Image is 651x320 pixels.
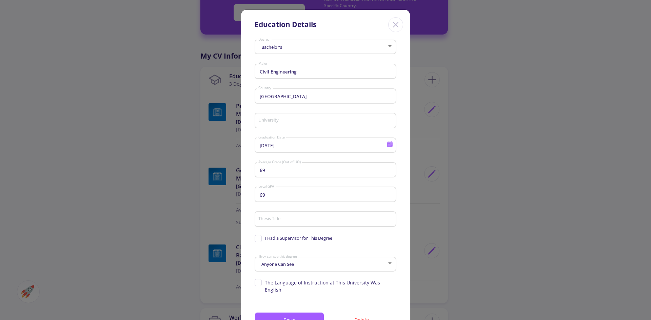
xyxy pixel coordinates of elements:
[255,19,316,30] div: Education Details
[265,235,332,241] span: I Had a Supervisor for This Degree
[265,279,396,293] span: The Language of Instruction at This University Was English
[388,17,403,32] div: Close
[260,44,282,50] span: Bachelor's
[260,261,294,267] span: Anyone Can See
